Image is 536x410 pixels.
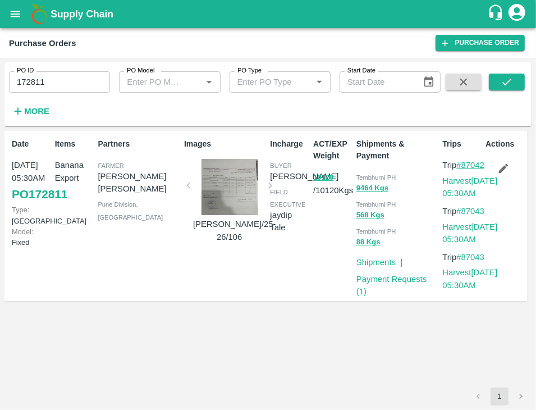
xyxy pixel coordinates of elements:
[442,222,497,244] a: Harvest[DATE] 05:30AM
[12,204,51,226] p: [GEOGRAPHIC_DATA]
[442,251,497,263] p: Trip
[356,209,384,222] button: 568 Kgs
[55,138,94,150] p: Items
[12,159,51,184] p: [DATE] 05:30AM
[270,189,305,208] span: field executive
[468,388,532,406] nav: pagination navigation
[24,107,49,116] strong: More
[456,161,484,170] a: #87042
[127,66,155,75] label: PO Model
[193,218,266,243] p: [PERSON_NAME]/25-26/106
[436,35,525,51] a: Purchase Order
[396,252,402,268] div: |
[51,8,113,20] b: Supply Chain
[356,275,427,296] a: Payment Requests (1)
[442,205,497,217] p: Trip
[9,36,76,51] div: Purchase Orders
[270,138,309,150] p: Incharge
[270,170,338,183] p: [PERSON_NAME]
[340,71,414,93] input: Start Date
[9,71,110,93] input: Enter PO ID
[356,236,381,249] button: 88 Kgs
[17,66,34,75] label: PO ID
[55,159,94,184] p: Banana Export
[28,3,51,25] img: logo
[487,4,507,24] div: customer-support
[12,206,29,214] span: Type:
[442,176,497,198] a: Harvest[DATE] 05:30AM
[2,1,28,27] button: open drawer
[347,66,375,75] label: Start Date
[356,201,396,208] span: Tembhurni PH
[51,6,487,22] a: Supply Chain
[313,171,333,184] button: 10120
[122,75,184,89] input: Enter PO Model
[12,138,51,150] p: Date
[442,159,497,171] p: Trip
[9,102,52,121] button: More
[356,174,396,181] span: Tembhurni PH
[456,253,484,262] a: #87043
[313,171,352,197] p: / 10120 Kgs
[313,138,352,162] p: ACT/EXP Weight
[237,66,262,75] label: PO Type
[312,75,327,89] button: Open
[356,182,388,195] button: 9464 Kgs
[356,228,396,235] span: Tembhurni PH
[270,209,309,234] p: jaydip Tale
[98,170,180,195] p: [PERSON_NAME] [PERSON_NAME]
[98,138,180,150] p: Partners
[12,226,51,248] p: Fixed
[270,162,291,169] span: buyer
[12,184,67,204] a: PO172811
[233,75,294,89] input: Enter PO Type
[485,138,524,150] p: Actions
[184,138,266,150] p: Images
[456,207,484,216] a: #87043
[356,138,438,162] p: Shipments & Payment
[12,227,33,236] span: Model:
[98,201,163,220] span: Pune Division , [GEOGRAPHIC_DATA]
[418,71,439,93] button: Choose date
[356,258,396,267] a: Shipments
[491,388,508,406] button: page 1
[507,2,527,26] div: account of current user
[442,138,481,150] p: Trips
[98,162,123,169] span: Farmer
[442,268,497,289] a: Harvest[DATE] 05:30AM
[201,75,216,89] button: Open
